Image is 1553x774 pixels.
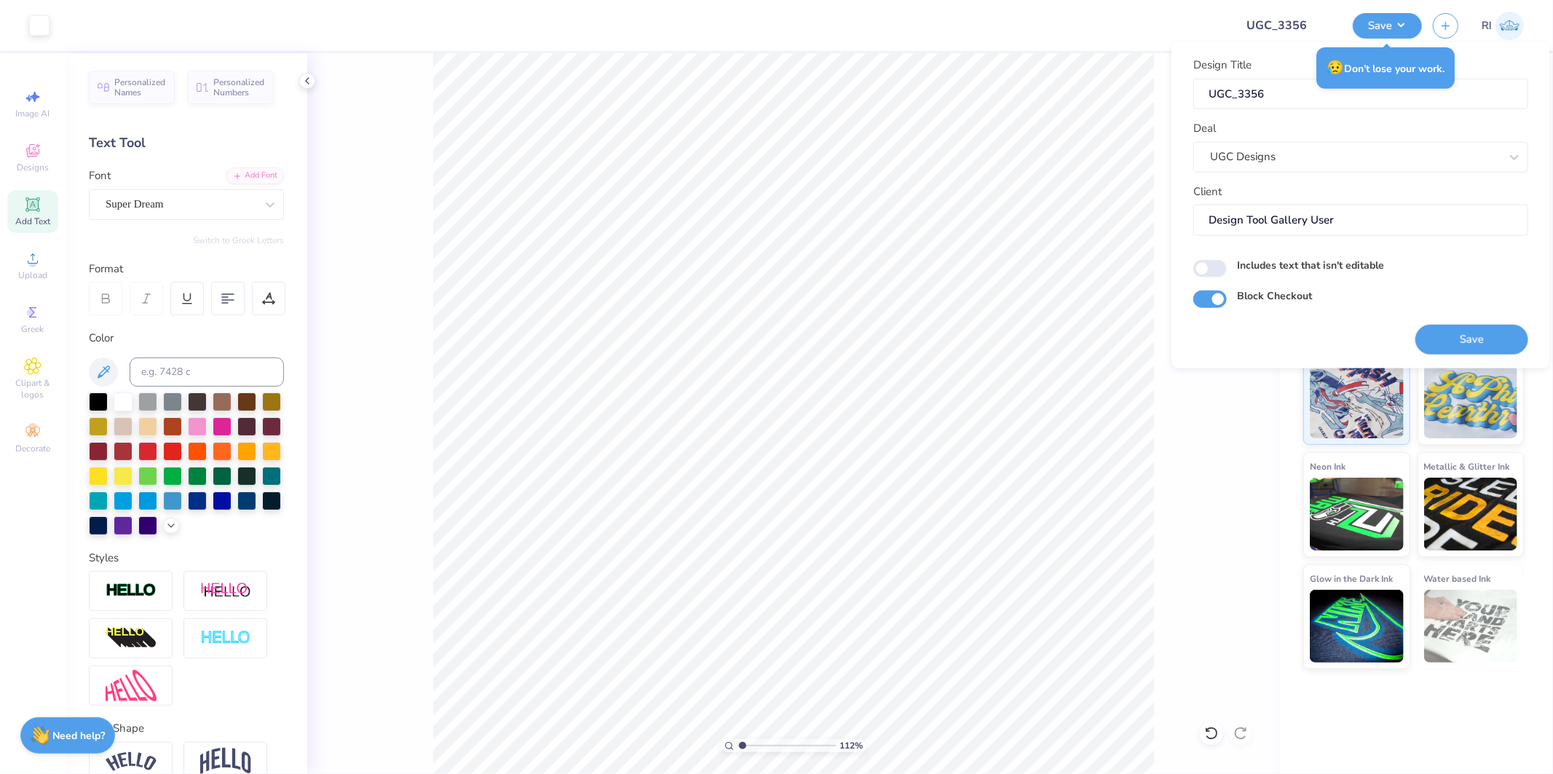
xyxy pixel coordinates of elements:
input: Untitled Design [1235,11,1342,40]
span: Personalized Numbers [213,77,265,98]
label: Design Title [1193,57,1252,74]
img: 3d Illusion [106,627,157,650]
span: Greek [22,323,44,335]
span: Clipart & logos [7,377,58,400]
input: e.g. Ethan Linker [1193,205,1528,236]
img: Arc [106,752,157,772]
div: Don’t lose your work. [1316,47,1455,89]
span: Personalized Names [114,77,166,98]
label: Font [89,167,111,184]
label: Includes text that isn't editable [1237,257,1384,272]
span: Decorate [15,443,50,454]
label: Deal [1193,120,1216,137]
div: Styles [89,550,284,566]
span: Designs [17,162,49,173]
img: Glow in the Dark Ink [1310,590,1404,663]
img: Shadow [200,582,251,600]
img: Renz Ian Igcasenza [1495,12,1524,40]
button: Save [1415,324,1528,354]
input: e.g. 7428 c [130,358,284,387]
span: 112 % [839,739,863,752]
span: Image AI [16,108,50,119]
span: Metallic & Glitter Ink [1424,459,1510,474]
span: Neon Ink [1310,459,1345,474]
div: Color [89,330,284,347]
div: Format [89,261,285,277]
span: Add Text [15,216,50,227]
img: Puff Ink [1424,366,1518,438]
img: Negative Space [200,630,251,647]
span: Upload [18,269,47,281]
img: Standard [1310,366,1404,438]
span: Water based Ink [1424,571,1491,586]
button: Save [1353,13,1422,39]
strong: Need help? [53,729,106,743]
span: Glow in the Dark Ink [1310,571,1393,586]
span: 😥 [1327,58,1344,77]
span: RI [1482,17,1492,34]
div: Add Font [226,167,284,184]
div: Text Shape [89,720,284,737]
img: Metallic & Glitter Ink [1424,478,1518,550]
img: Stroke [106,583,157,599]
img: Water based Ink [1424,590,1518,663]
img: Neon Ink [1310,478,1404,550]
button: Switch to Greek Letters [193,234,284,246]
label: Client [1193,183,1222,200]
a: RI [1482,12,1524,40]
div: Text Tool [89,133,284,153]
img: Free Distort [106,670,157,701]
label: Block Checkout [1237,288,1312,304]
